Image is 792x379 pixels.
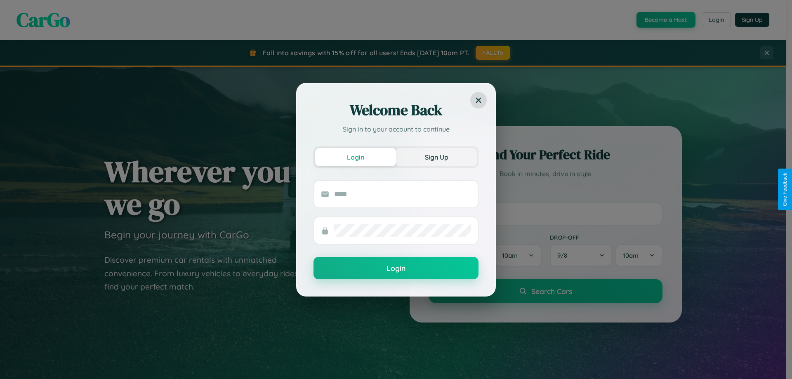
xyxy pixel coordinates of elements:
[313,124,478,134] p: Sign in to your account to continue
[315,148,396,166] button: Login
[782,173,788,206] div: Give Feedback
[396,148,477,166] button: Sign Up
[313,100,478,120] h2: Welcome Back
[313,257,478,279] button: Login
